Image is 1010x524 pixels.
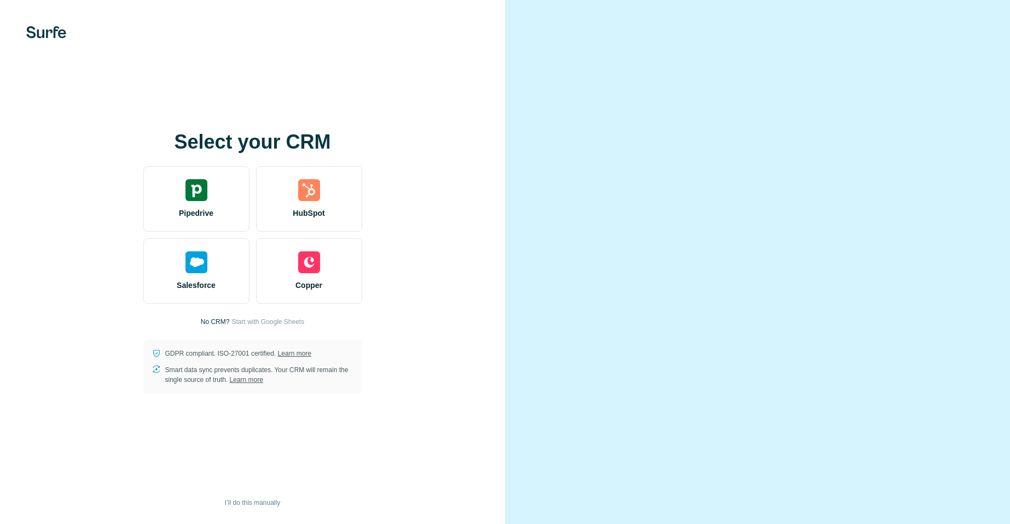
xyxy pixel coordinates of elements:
[217,494,288,511] button: I’ll do this manually
[165,365,353,385] p: Smart data sync prevents duplicates. Your CRM will remain the single source of truth.
[143,131,362,153] h1: Select your CRM
[185,251,207,273] img: salesforce's logo
[231,317,304,327] button: Start with Google Sheets
[225,498,280,508] span: I’ll do this manually
[298,179,320,201] img: hubspot's logo
[230,376,263,384] a: Learn more
[26,26,66,38] img: Surfe's logo
[177,280,216,291] span: Salesforce
[295,280,322,291] span: Copper
[185,179,207,201] img: pipedrive's logo
[278,350,311,357] a: Learn more
[298,251,320,273] img: copper's logo
[179,208,213,219] span: Pipedrive
[293,208,324,219] span: HubSpot
[201,317,230,327] p: No CRM?
[165,349,311,358] p: GDPR compliant. ISO-27001 certified.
